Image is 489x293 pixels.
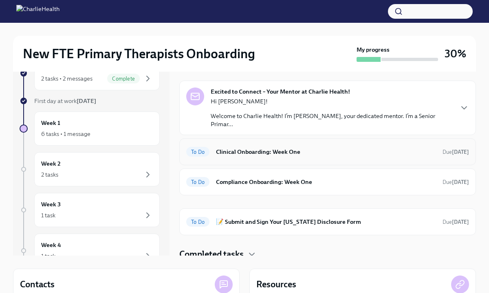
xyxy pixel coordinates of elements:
[211,87,350,96] strong: Excited to Connect – Your Mentor at Charlie Health!
[445,46,466,61] h3: 30%
[186,145,469,158] a: To DoClinical Onboarding: Week OneDue[DATE]
[186,219,209,225] span: To Do
[452,219,469,225] strong: [DATE]
[443,218,469,226] span: August 22nd, 2025 10:00
[41,241,61,249] h6: Week 4
[443,149,469,155] span: Due
[256,278,296,291] h4: Resources
[216,177,436,186] h6: Compliance Onboarding: Week One
[41,74,93,83] div: 2 tasks • 2 messages
[20,234,160,268] a: Week 41 task
[77,97,96,105] strong: [DATE]
[179,248,244,260] h4: Completed tasks
[186,175,469,188] a: To DoCompliance Onboarding: Week OneDue[DATE]
[443,179,469,185] span: Due
[186,179,209,185] span: To Do
[179,248,476,260] div: Completed tasks
[41,130,90,138] div: 6 tasks • 1 message
[20,97,160,105] a: First day at work[DATE]
[23,46,255,62] h2: New FTE Primary Therapists Onboarding
[211,112,453,128] p: Welcome to Charlie Health! I’m [PERSON_NAME], your dedicated mentor. I’m a Senior Primar...
[452,179,469,185] strong: [DATE]
[20,278,55,291] h4: Contacts
[107,76,140,82] span: Complete
[443,219,469,225] span: Due
[16,5,59,18] img: CharlieHealth
[20,152,160,186] a: Week 22 tasks
[211,97,453,105] p: Hi [PERSON_NAME]!
[186,149,209,155] span: To Do
[357,46,390,54] strong: My progress
[41,171,58,179] div: 2 tasks
[20,56,160,90] a: Week -12 tasks • 2 messagesComplete
[41,211,55,219] div: 1 task
[443,148,469,156] span: August 24th, 2025 10:00
[452,149,469,155] strong: [DATE]
[216,217,436,226] h6: 📝 Submit and Sign Your [US_STATE] Disclosure Form
[216,147,436,156] h6: Clinical Onboarding: Week One
[186,215,469,228] a: To Do📝 Submit and Sign Your [US_STATE] Disclosure FormDue[DATE]
[34,97,96,105] span: First day at work
[443,178,469,186] span: August 24th, 2025 10:00
[41,252,55,260] div: 1 task
[41,159,61,168] h6: Week 2
[41,118,60,127] h6: Week 1
[41,200,61,209] h6: Week 3
[20,193,160,227] a: Week 31 task
[20,112,160,146] a: Week 16 tasks • 1 message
